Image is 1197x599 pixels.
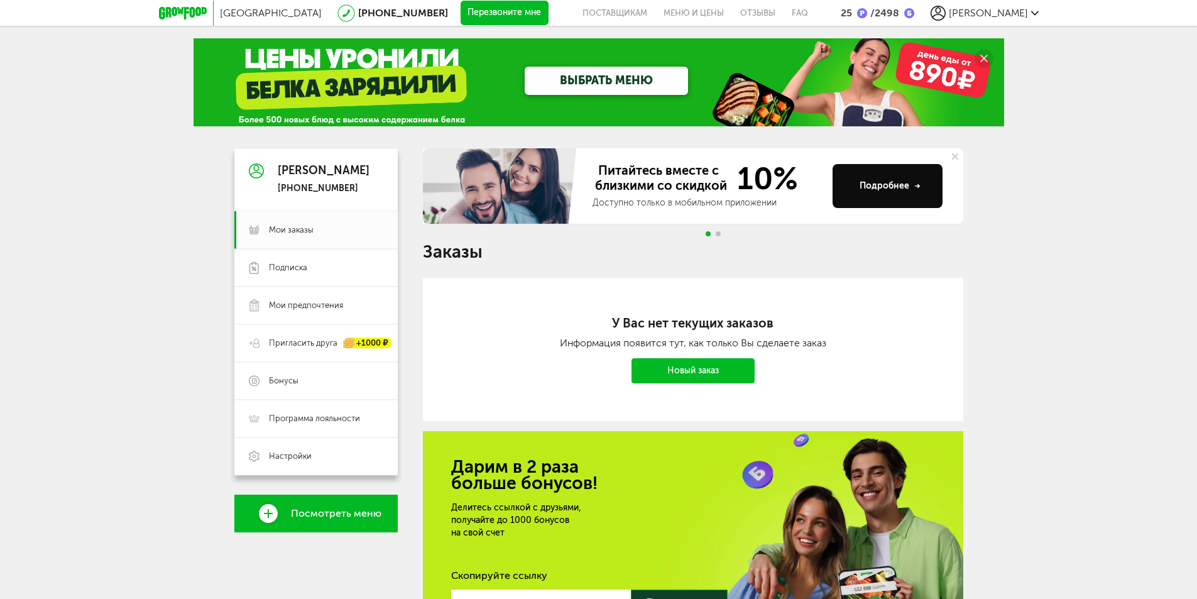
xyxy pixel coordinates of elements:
[841,7,852,19] div: 25
[234,211,398,249] a: Мои заказы
[358,7,448,19] a: [PHONE_NUMBER]
[278,165,369,177] div: [PERSON_NAME]
[451,569,935,582] div: Скопируйте ссылку
[730,163,798,194] span: 10%
[949,7,1028,19] span: [PERSON_NAME]
[234,287,398,324] a: Мои предпочтения
[833,164,943,208] button: Подробнее
[473,337,913,349] div: Информация появится тут, как только Вы сделаете заказ
[234,362,398,400] a: Бонусы
[631,358,755,383] a: Новый заказ
[451,502,744,539] div: Делитесь ссылкой с друзьями, получайте до 1000 бонусов на свой счет
[904,8,914,18] img: bonus_b.cdccf46.png
[269,262,307,273] span: Подписка
[220,7,322,19] span: [GEOGRAPHIC_DATA]
[706,231,711,236] span: Go to slide 1
[234,495,398,532] a: Посмотреть меню
[269,338,337,349] span: Пригласить друга
[269,224,314,236] span: Мои заказы
[269,375,298,387] span: Бонусы
[423,148,580,224] img: family-banner.579af9d.jpg
[234,437,398,475] a: Настройки
[344,338,391,349] div: +1000 ₽
[525,67,688,95] a: ВЫБРАТЬ МЕНЮ
[423,244,963,260] h1: Заказы
[860,180,921,192] div: Подробнее
[234,324,398,362] a: Пригласить друга +1000 ₽
[269,413,360,424] span: Программа лояльности
[278,183,369,194] div: [PHONE_NUMBER]
[234,400,398,437] a: Программа лояльности
[716,231,721,236] span: Go to slide 2
[451,459,935,492] h2: Дарим в 2 раза больше бонусов!
[870,7,875,19] span: /
[291,508,381,519] span: Посмотреть меню
[473,316,913,331] h2: У Вас нет текущих заказов
[593,197,823,209] div: Доступно только в мобильном приложении
[234,249,398,287] a: Подписка
[269,451,312,462] span: Настройки
[857,8,867,18] img: bonus_p.2f9b352.png
[867,7,899,19] div: 2498
[461,1,549,26] button: Перезвоните мне
[593,163,730,194] span: Питайтесь вместе с близкими со скидкой
[269,300,343,311] span: Мои предпочтения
